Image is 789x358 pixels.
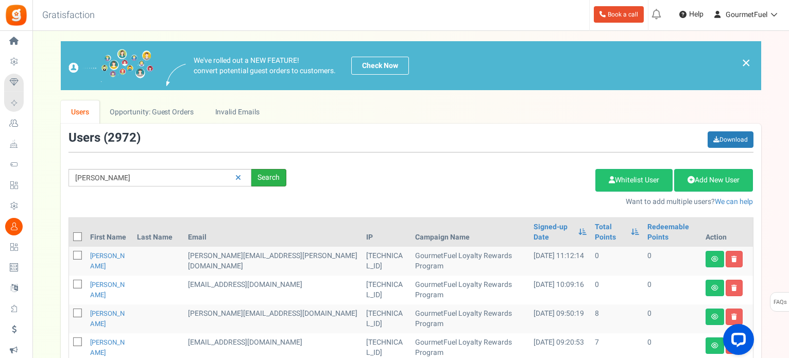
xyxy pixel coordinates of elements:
i: Delete user [731,285,737,291]
a: [PERSON_NAME] [90,251,125,271]
i: Delete user [731,314,737,320]
i: View details [711,285,718,291]
th: Campaign Name [411,218,529,247]
span: GourmetFuel [726,9,767,20]
a: [PERSON_NAME] [90,309,125,329]
td: 0 [643,276,701,304]
img: images [68,49,153,82]
a: Download [708,131,753,148]
i: View details [711,314,718,320]
a: Check Now [351,57,409,75]
td: 8 [591,304,643,333]
th: First Name [86,218,133,247]
a: Help [675,6,708,23]
td: [TECHNICAL_ID] [362,304,411,333]
td: [EMAIL_ADDRESS][DOMAIN_NAME] [184,276,362,304]
a: We can help [715,196,753,207]
img: Gratisfaction [5,4,28,27]
a: Opportunity: Guest Orders [99,100,204,124]
h3: Gratisfaction [31,5,106,26]
td: [TECHNICAL_ID] [362,247,411,276]
a: Reset [230,169,246,187]
td: 0 [591,276,643,304]
td: [DATE] 09:50:19 [529,304,590,333]
span: FAQs [773,293,787,312]
td: GourmetFuel Loyalty Rewards Program [411,276,529,304]
i: View details [711,343,718,349]
span: 2972 [108,129,136,147]
th: IP [362,218,411,247]
input: Search by email or name [68,169,251,186]
th: Email [184,218,362,247]
p: Want to add multiple users? [302,197,753,207]
th: Last Name [133,218,184,247]
a: Users [61,100,100,124]
td: GourmetFuel Loyalty Rewards Program [411,304,529,333]
img: images [166,64,186,86]
a: × [742,57,751,69]
a: Invalid Emails [204,100,270,124]
td: [PERSON_NAME][EMAIL_ADDRESS][DOMAIN_NAME] [184,304,362,333]
a: Whitelist User [595,169,673,192]
td: [PERSON_NAME][EMAIL_ADDRESS][PERSON_NAME][DOMAIN_NAME] [184,247,362,276]
p: We've rolled out a NEW FEATURE! convert potential guest orders to customers. [194,56,336,76]
a: Book a call [594,6,644,23]
th: Action [701,218,753,247]
a: Signed-up Date [534,222,573,243]
td: [DATE] 10:09:16 [529,276,590,304]
span: Help [687,9,704,20]
td: 0 [591,247,643,276]
a: Total Points [595,222,626,243]
td: 0 [643,304,701,333]
td: GourmetFuel Loyalty Rewards Program [411,247,529,276]
a: Redeemable Points [647,222,697,243]
a: Add New User [674,169,753,192]
a: [PERSON_NAME] [90,280,125,300]
h3: Users ( ) [68,131,141,145]
i: Delete user [731,256,737,262]
td: [DATE] 11:12:14 [529,247,590,276]
a: [PERSON_NAME] [90,337,125,357]
td: 0 [643,247,701,276]
td: [TECHNICAL_ID] [362,276,411,304]
div: Search [251,169,286,186]
i: View details [711,256,718,262]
